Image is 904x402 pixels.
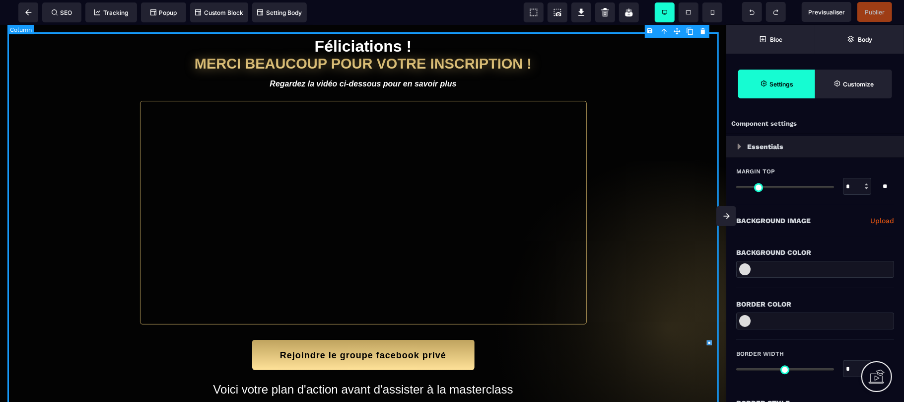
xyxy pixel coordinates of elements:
span: Popup [150,9,177,16]
span: Settings [738,70,815,98]
span: Open Style Manager [815,70,892,98]
span: Open Blocks [726,25,815,54]
div: Background Color [736,246,894,258]
strong: Settings [769,80,793,88]
span: Previsualiser [808,8,845,16]
p: Essentials [747,141,783,153]
span: Open Layer Manager [815,25,904,54]
span: Tracking [94,9,128,16]
span: SEO [52,9,72,16]
div: Component settings [726,114,904,134]
span: Margin Top [736,167,775,175]
strong: Customize [843,80,874,88]
a: Upload [870,215,894,227]
div: Border Color [736,298,894,310]
button: Rejoindre le groupe facebook privé [252,315,475,345]
span: View components [524,2,544,22]
b: Regardez la vidéo ci-dessous pour en savoir plus [270,55,456,64]
h2: Voici votre plan d'action avant d'assister à la masterclass [7,353,719,377]
img: loading [737,144,741,150]
strong: Bloc [770,36,782,43]
h1: Féliciations ! [7,7,719,31]
span: Custom Block [195,9,243,16]
span: Publier [865,8,885,16]
span: Border Width [736,350,784,358]
span: Screenshot [548,2,567,22]
span: Preview [802,2,851,22]
span: Setting Body [257,9,302,16]
h1: Merci beaucoup pour votre inscription ! [7,31,719,52]
strong: Body [858,36,872,43]
p: Background Image [736,215,811,227]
